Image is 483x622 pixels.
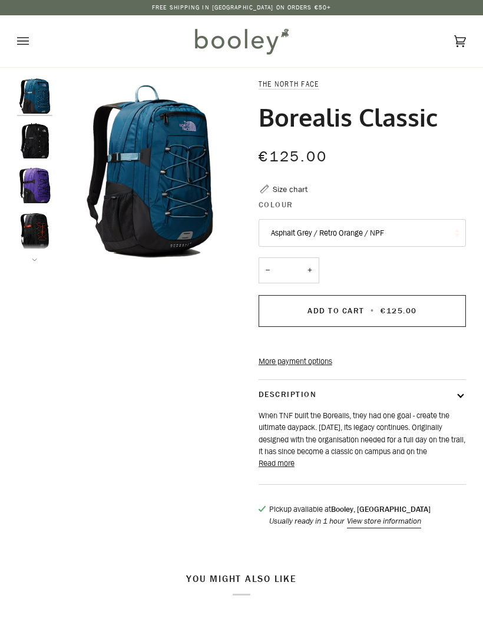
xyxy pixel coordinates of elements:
span: Colour [259,199,293,211]
img: The North Face Borealis Classic Midnight Petrol / Algae Blue - Booley Galway [58,78,241,262]
span: Add to Cart [307,305,364,316]
button: + [300,257,319,283]
span: €125.00 [259,147,327,166]
button: Asphalt Grey / Retro Orange / NPF [259,219,466,247]
img: The North Face Borealis Classic TNF Black / Asphalt Grey - Booley Galway [17,123,52,158]
img: Borealis Classic [17,168,52,203]
p: Pickup available at [269,504,431,515]
button: View store information [347,515,421,527]
img: The North Face Borealis Classic Midnight Petrol / Algae Blue - Booley Galway [17,78,52,114]
input: Quantity [259,257,319,283]
h1: Borealis Classic [259,102,438,133]
p: Usually ready in 1 hour [269,515,431,527]
strong: Booley, [GEOGRAPHIC_DATA] [331,504,431,515]
a: The North Face [259,79,319,89]
img: The North Face Borealis Classic Asphalt Grey / Retro Orange / NPF - Booley Galway [17,213,52,249]
button: Read more [259,458,295,469]
a: More payment options [259,356,466,368]
button: Add to Cart • €125.00 [259,295,466,327]
h2: You might also like [17,573,466,595]
p: When TNF built the Borealis, they had one goal - create the ultimate daypack. [DATE], its legacy ... [259,410,466,458]
span: €125.00 [381,305,416,316]
button: Open menu [17,15,52,67]
img: Booley [190,24,293,58]
p: Free Shipping in [GEOGRAPHIC_DATA] on Orders €50+ [152,3,331,12]
div: Size chart [273,183,307,196]
button: − [259,257,277,283]
button: Description [259,380,466,410]
span: • [367,305,378,316]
